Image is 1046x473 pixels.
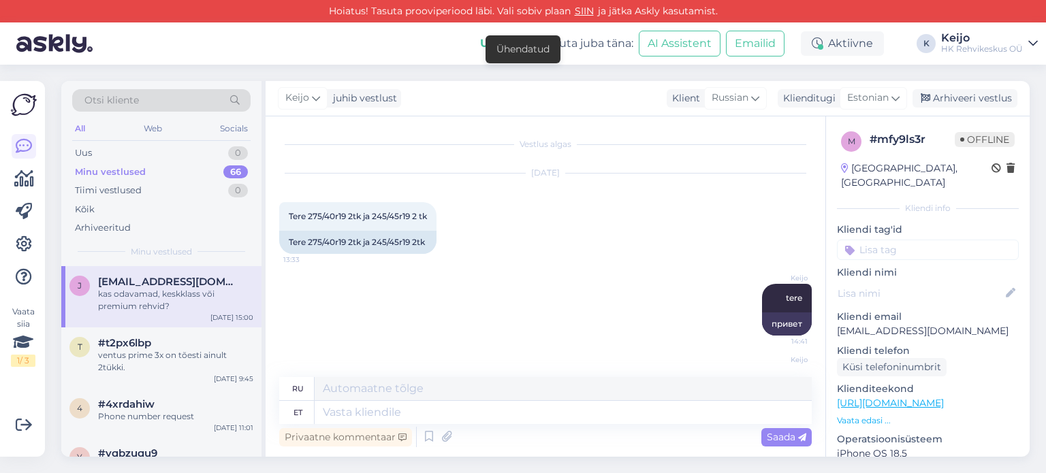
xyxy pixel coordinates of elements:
[837,432,1019,446] p: Operatsioonisüsteem
[98,276,240,288] span: jurijrs13@gmail.com
[757,273,808,283] span: Keijo
[75,146,92,160] div: Uus
[289,211,427,221] span: Tere 275/40r19 2tk ja 245/45r19 2 tk
[217,120,251,137] div: Socials
[496,42,550,56] div: Ühendatud
[285,91,309,105] span: Keijo
[279,138,812,150] div: Vestlus algas
[837,446,1019,461] p: iPhone OS 18.5
[941,33,1023,44] div: Keijo
[870,131,955,148] div: # mfy9ls3r
[837,382,1019,396] p: Klienditeekond
[913,89,1017,108] div: Arhiveeri vestlus
[141,120,165,137] div: Web
[837,223,1019,237] p: Kliendi tag'id
[837,358,947,376] div: Küsi telefoninumbrit
[98,288,253,312] div: kas odavamad, keskklass või premium rehvid?
[639,31,720,56] button: AI Assistent
[72,120,88,137] div: All
[84,93,139,108] span: Otsi kliente
[11,306,35,367] div: Vaata siia
[837,310,1019,324] p: Kliendi email
[712,91,748,105] span: Russian
[78,280,82,291] span: j
[78,342,82,352] span: t
[75,203,95,216] div: Kõik
[98,337,151,349] span: #t2px6lbp
[210,312,253,323] div: [DATE] 15:00
[767,431,806,443] span: Saada
[279,428,412,446] div: Privaatne kommentaar
[75,165,146,179] div: Minu vestlused
[757,336,808,346] span: 14:41
[837,240,1019,260] input: Lisa tag
[98,349,253,374] div: ventus prime 3x on tõesti ainult 2tükki.
[279,167,812,179] div: [DATE]
[801,31,884,56] div: Aktiivne
[571,5,598,17] a: SIIN
[837,344,1019,358] p: Kliendi telefon
[292,377,304,400] div: ru
[757,355,808,365] span: Keijo
[75,184,142,197] div: Tiimi vestlused
[837,397,944,409] a: [URL][DOMAIN_NAME]
[11,355,35,367] div: 1 / 3
[98,398,155,410] span: #4xrdahiw
[77,403,82,413] span: 4
[77,452,82,462] span: y
[837,202,1019,214] div: Kliendi info
[214,374,253,384] div: [DATE] 9:45
[131,246,192,258] span: Minu vestlused
[228,146,248,160] div: 0
[847,91,889,105] span: Estonian
[283,255,334,265] span: 13:33
[917,34,936,53] div: K
[838,286,1003,301] input: Lisa nimi
[75,221,131,235] div: Arhiveeritud
[837,265,1019,280] p: Kliendi nimi
[786,293,802,303] span: tere
[98,410,253,423] div: Phone number request
[778,91,836,105] div: Klienditugi
[279,231,437,254] div: Tere 275/40r19 2tk ja 245/45r19 2tk
[667,91,700,105] div: Klient
[941,33,1038,54] a: KeijoHK Rehvikeskus OÜ
[98,447,157,459] span: #yqbzuqu9
[837,414,1019,427] p: Vaata edasi ...
[955,132,1015,147] span: Offline
[762,312,812,336] div: привет
[841,161,992,190] div: [GEOGRAPHIC_DATA], [GEOGRAPHIC_DATA]
[11,92,37,118] img: Askly Logo
[214,423,253,433] div: [DATE] 11:01
[941,44,1023,54] div: HK Rehvikeskus OÜ
[837,324,1019,338] p: [EMAIL_ADDRESS][DOMAIN_NAME]
[726,31,784,56] button: Emailid
[228,184,248,197] div: 0
[328,91,397,105] div: juhib vestlust
[294,401,302,424] div: et
[848,136,855,146] span: m
[223,165,248,179] div: 66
